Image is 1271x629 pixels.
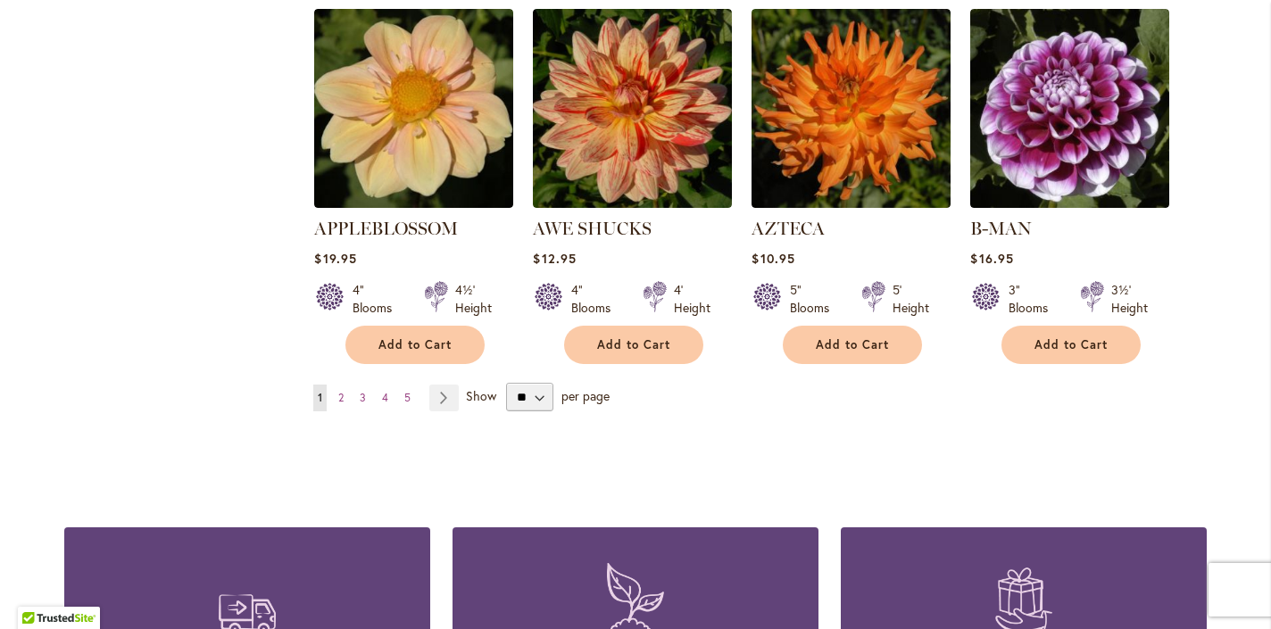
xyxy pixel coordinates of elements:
[355,385,370,411] a: 3
[1034,337,1108,352] span: Add to Cart
[893,281,929,317] div: 5' Height
[360,391,366,404] span: 3
[404,391,411,404] span: 5
[1111,281,1148,317] div: 3½' Height
[533,250,576,267] span: $12.95
[338,391,344,404] span: 2
[345,326,485,364] button: Add to Cart
[378,385,393,411] a: 4
[13,566,63,616] iframe: Launch Accessibility Center
[783,326,922,364] button: Add to Cart
[314,218,458,239] a: APPLEBLOSSOM
[533,9,732,208] img: AWE SHUCKS
[314,194,513,211] a: APPLEBLOSSOM
[353,281,403,317] div: 4" Blooms
[533,194,732,211] a: AWE SHUCKS
[564,326,703,364] button: Add to Cart
[314,250,356,267] span: $19.95
[571,281,621,317] div: 4" Blooms
[970,218,1032,239] a: B-MAN
[318,391,322,404] span: 1
[970,194,1169,211] a: B-MAN
[561,387,610,404] span: per page
[400,385,415,411] a: 5
[334,385,348,411] a: 2
[466,387,496,404] span: Show
[597,337,670,352] span: Add to Cart
[790,281,840,317] div: 5" Blooms
[752,9,951,208] img: AZTECA
[533,218,652,239] a: AWE SHUCKS
[752,218,825,239] a: AZTECA
[314,9,513,208] img: APPLEBLOSSOM
[752,194,951,211] a: AZTECA
[382,391,388,404] span: 4
[1009,281,1059,317] div: 3" Blooms
[752,250,794,267] span: $10.95
[816,337,889,352] span: Add to Cart
[970,9,1169,208] img: B-MAN
[674,281,710,317] div: 4' Height
[455,281,492,317] div: 4½' Height
[1001,326,1141,364] button: Add to Cart
[378,337,452,352] span: Add to Cart
[970,250,1013,267] span: $16.95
